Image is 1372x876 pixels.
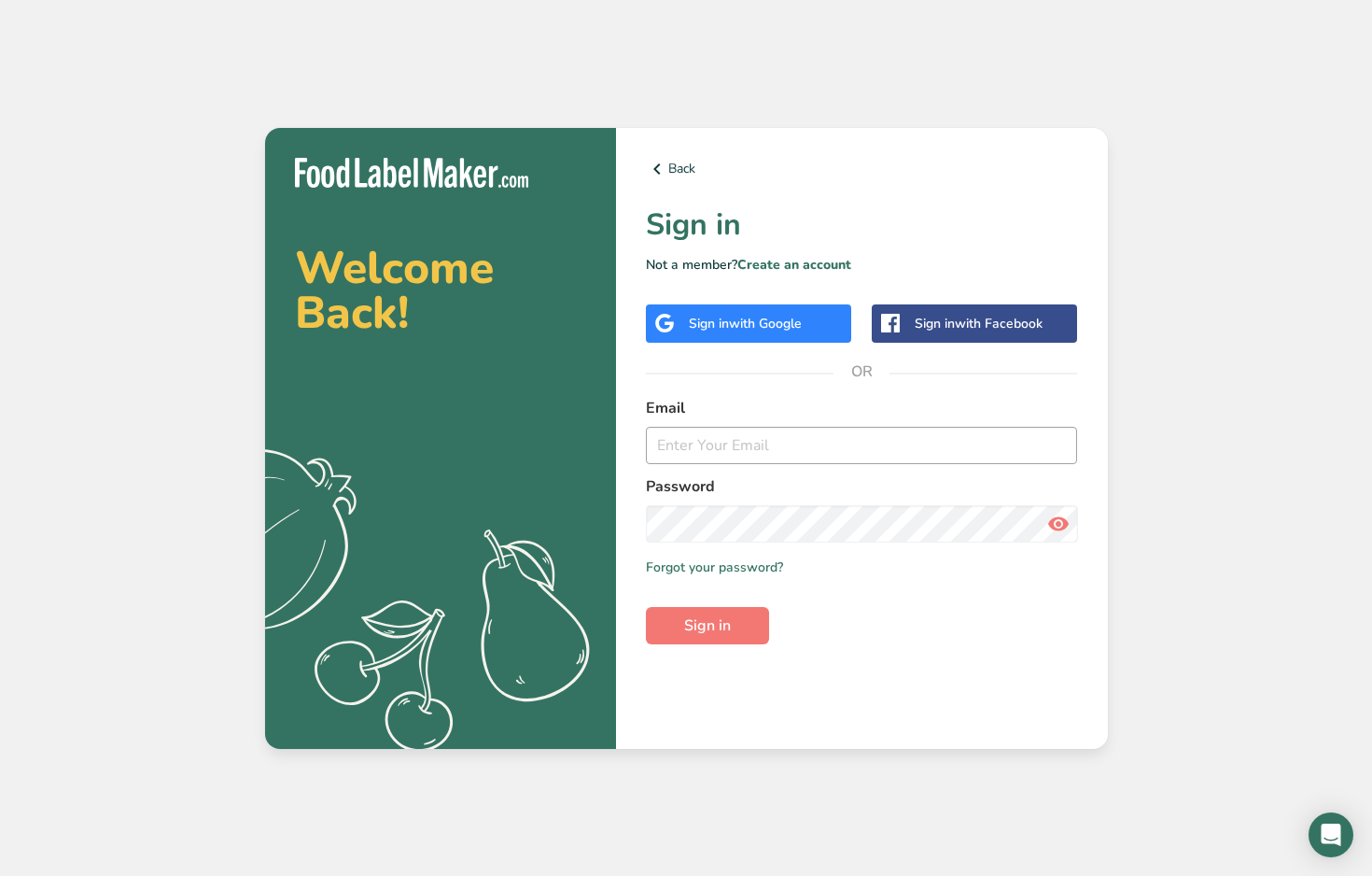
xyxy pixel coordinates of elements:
[955,315,1043,332] span: with Facebook
[646,397,1078,419] label: Email
[729,315,802,332] span: with Google
[295,246,586,335] h2: Welcome Back!
[646,607,769,644] button: Sign in
[646,558,783,577] a: Forgot your password?
[646,427,1078,464] input: Enter Your Email
[646,203,1078,247] h1: Sign in
[689,314,802,333] div: Sign in
[646,475,1078,498] label: Password
[646,255,1078,275] p: Not a member?
[915,314,1043,333] div: Sign in
[684,615,731,637] span: Sign in
[833,344,889,400] span: OR
[1309,812,1353,857] div: Open Intercom Messenger
[737,256,851,274] a: Create an account
[646,158,1078,180] a: Back
[295,158,528,189] img: Food Label Maker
